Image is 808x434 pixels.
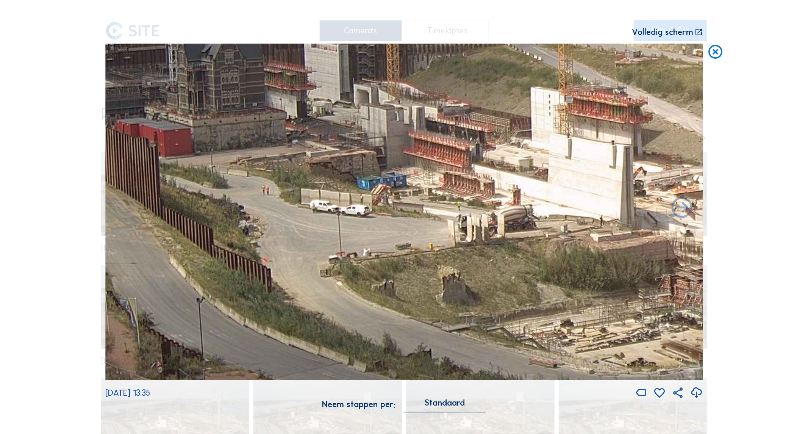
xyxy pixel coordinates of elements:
[105,388,150,398] span: [DATE] 13:35
[425,400,465,406] div: Standaard
[113,196,139,221] i: Forward
[669,196,695,221] i: Back
[322,400,395,409] div: Neem stappen per:
[403,400,486,412] div: Standaard
[632,28,693,37] div: Volledig scherm
[105,44,703,380] img: Image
